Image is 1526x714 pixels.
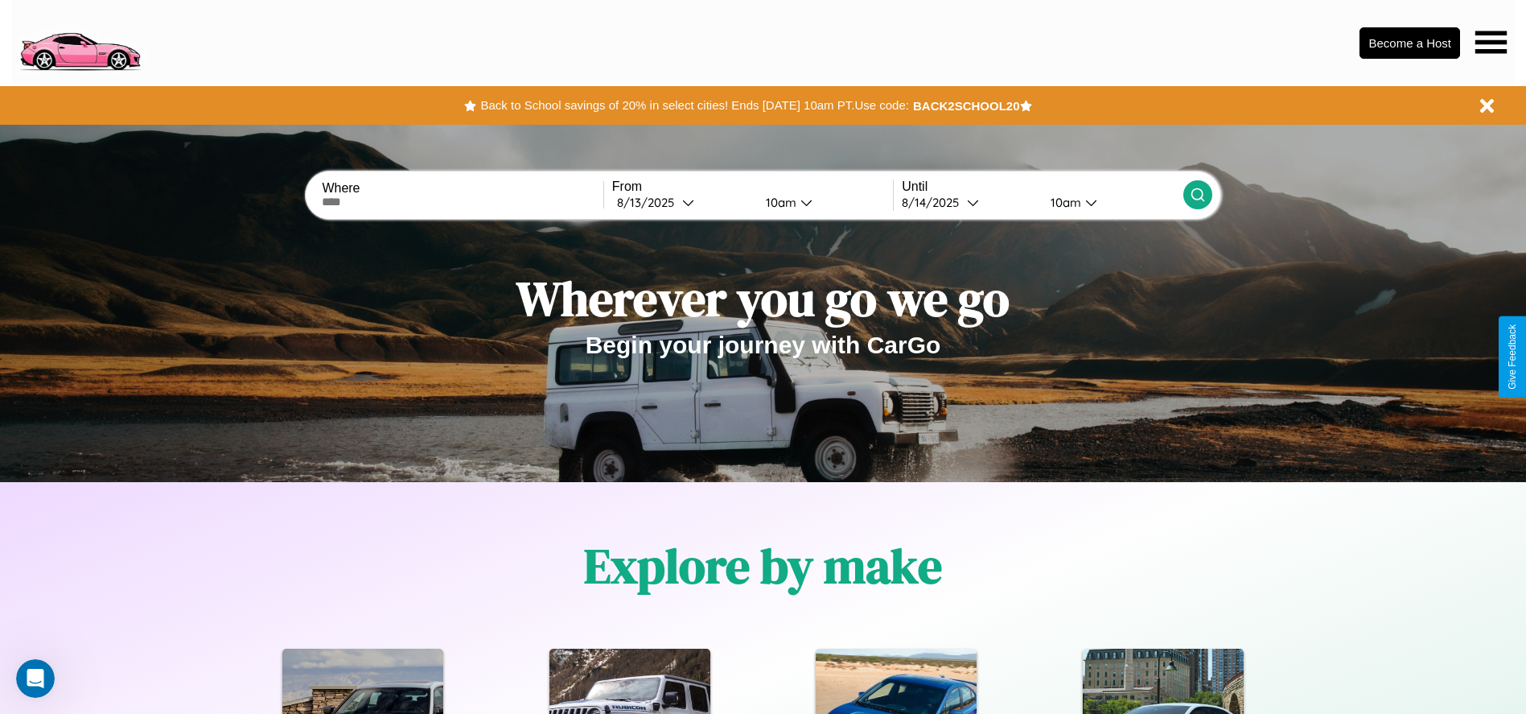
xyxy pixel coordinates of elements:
[902,180,1183,194] label: Until
[584,533,942,599] h1: Explore by make
[16,659,55,698] iframe: Intercom live chat
[758,195,800,210] div: 10am
[902,195,967,210] div: 8 / 14 / 2025
[1507,324,1518,390] div: Give Feedback
[322,181,603,196] label: Where
[612,180,893,194] label: From
[476,94,912,117] button: Back to School savings of 20% in select cities! Ends [DATE] 10am PT.Use code:
[1038,194,1183,211] button: 10am
[753,194,894,211] button: 10am
[913,99,1020,113] b: BACK2SCHOOL20
[1043,195,1085,210] div: 10am
[612,194,753,211] button: 8/13/2025
[617,195,682,210] div: 8 / 13 / 2025
[12,8,147,75] img: logo
[1359,27,1460,59] button: Become a Host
